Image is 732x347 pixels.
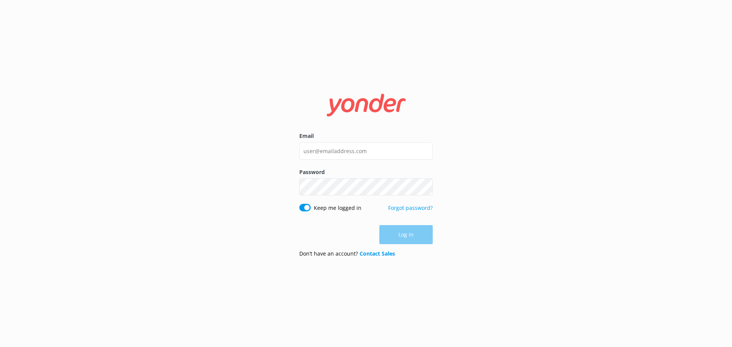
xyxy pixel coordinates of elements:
input: user@emailaddress.com [299,142,433,160]
p: Don’t have an account? [299,249,395,258]
label: Email [299,132,433,140]
a: Forgot password? [388,204,433,211]
a: Contact Sales [360,250,395,257]
label: Keep me logged in [314,204,361,212]
label: Password [299,168,433,176]
button: Show password [417,179,433,195]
